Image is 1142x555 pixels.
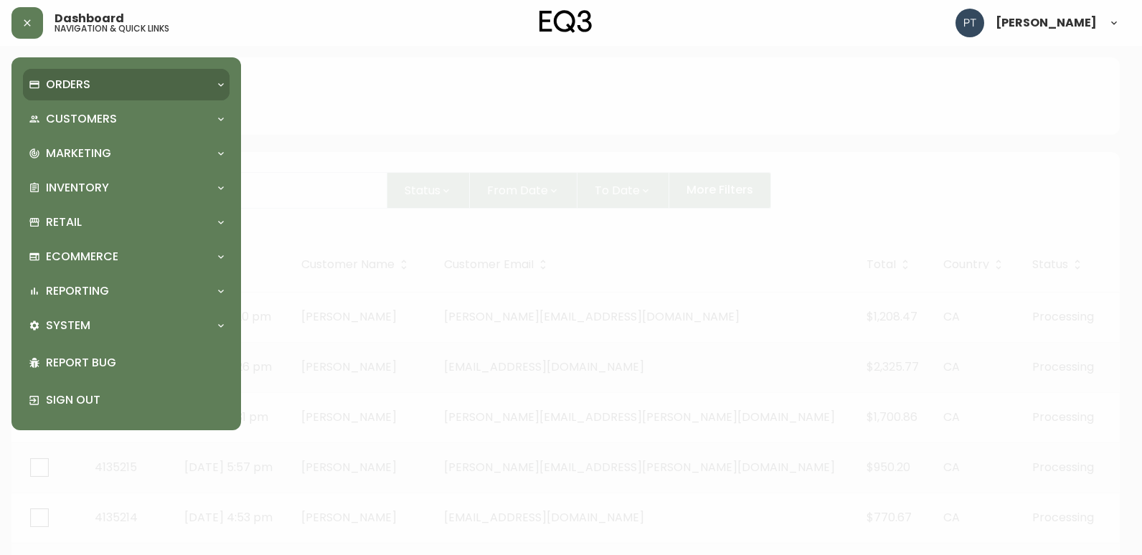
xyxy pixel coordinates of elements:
p: Orders [46,77,90,92]
p: Retail [46,214,82,230]
div: Retail [23,207,230,238]
img: logo [539,10,593,33]
div: Customers [23,103,230,135]
div: Inventory [23,172,230,204]
p: Sign Out [46,392,224,408]
div: Orders [23,69,230,100]
img: 986dcd8e1aab7847125929f325458823 [955,9,984,37]
div: Reporting [23,275,230,307]
p: Customers [46,111,117,127]
p: Report Bug [46,355,224,371]
h5: navigation & quick links [55,24,169,33]
div: Report Bug [23,344,230,381]
span: [PERSON_NAME] [996,17,1097,29]
p: Marketing [46,146,111,161]
p: Ecommerce [46,249,118,265]
p: Inventory [46,180,109,196]
div: Marketing [23,138,230,169]
p: System [46,318,90,333]
span: Dashboard [55,13,124,24]
div: Ecommerce [23,241,230,272]
p: Reporting [46,283,109,299]
div: Sign Out [23,381,230,419]
div: System [23,310,230,341]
